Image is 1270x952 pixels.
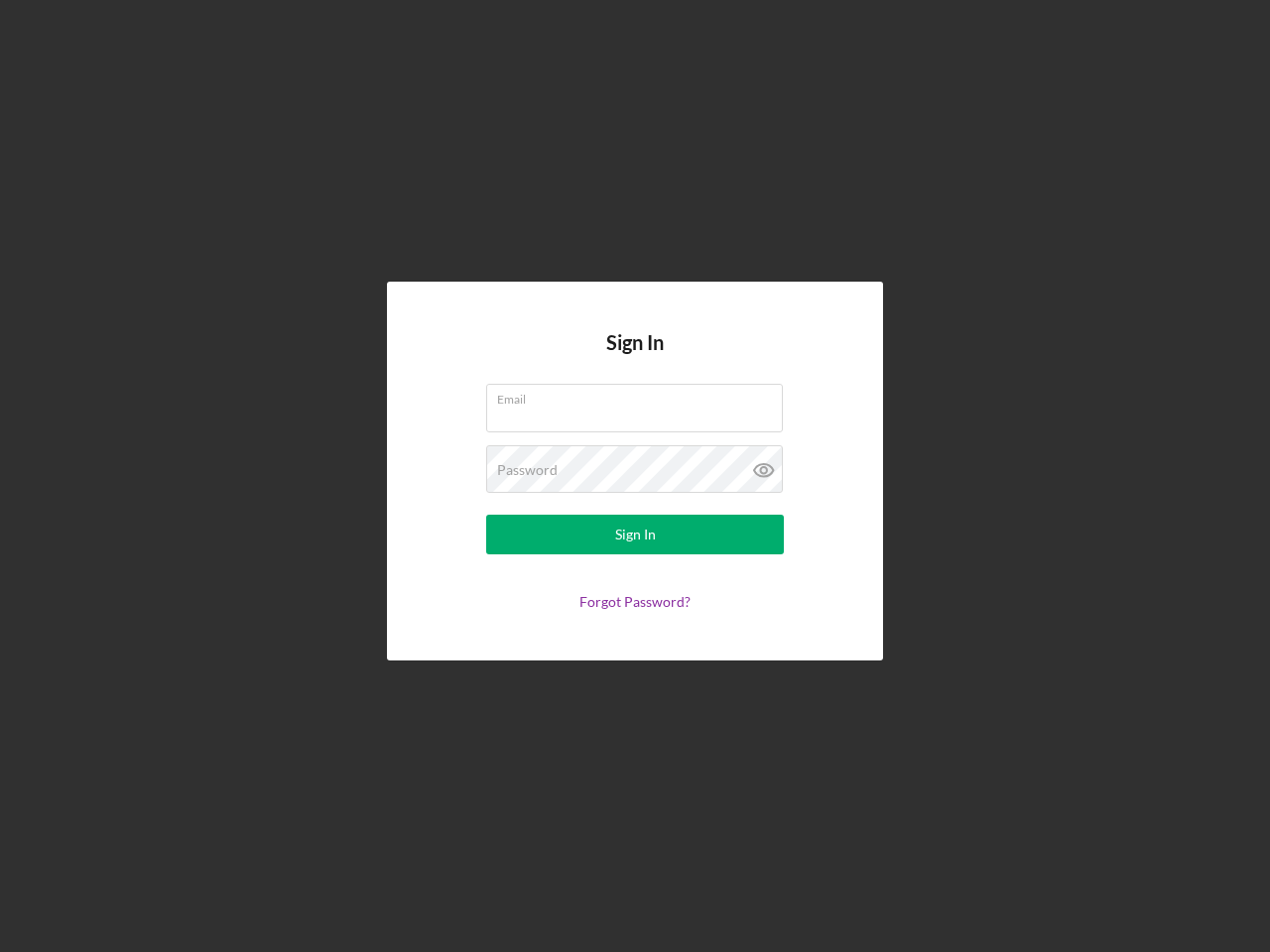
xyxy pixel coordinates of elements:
a: Forgot Password? [579,593,691,610]
button: Sign In [486,515,784,554]
label: Email [497,385,783,407]
h4: Sign In [606,331,664,384]
div: Sign In [615,515,656,554]
label: Password [497,462,558,478]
